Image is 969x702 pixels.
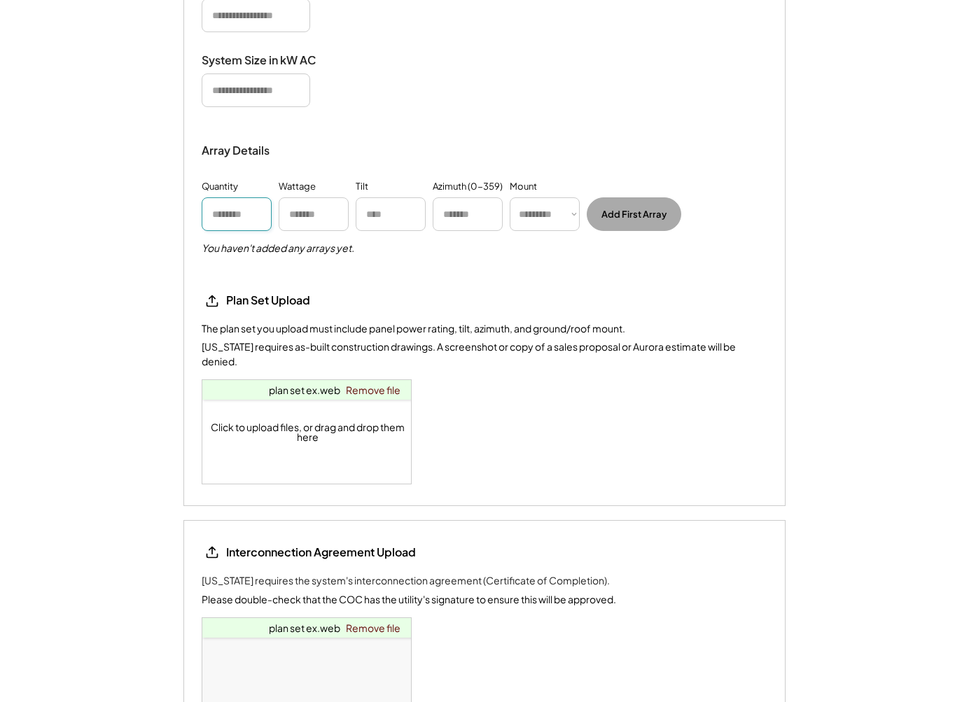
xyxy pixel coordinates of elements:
[202,180,238,194] div: Quantity
[226,545,416,560] div: Interconnection Agreement Upload
[202,53,342,68] div: System Size in kW AC
[356,180,368,194] div: Tilt
[269,384,347,396] a: plan set ex.webp
[587,197,681,231] button: Add First Array
[510,180,537,194] div: Mount
[341,618,405,638] a: Remove file
[226,293,366,308] div: Plan Set Upload
[202,241,354,255] h5: You haven't added any arrays yet.
[202,339,767,369] div: [US_STATE] requires as-built construction drawings. A screenshot or copy of a sales proposal or A...
[279,180,316,194] div: Wattage
[202,142,272,159] div: Array Details
[202,322,625,336] div: The plan set you upload must include panel power rating, tilt, azimuth, and ground/roof mount.
[341,380,405,400] a: Remove file
[202,592,616,607] div: Please double-check that the COC has the utility's signature to ensure this will be approved.
[269,622,347,634] a: plan set ex.webp
[202,380,412,484] div: Click to upload files, or drag and drop them here
[433,180,503,194] div: Azimuth (0-359)
[202,573,610,588] div: [US_STATE] requires the system's interconnection agreement (Certificate of Completion).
